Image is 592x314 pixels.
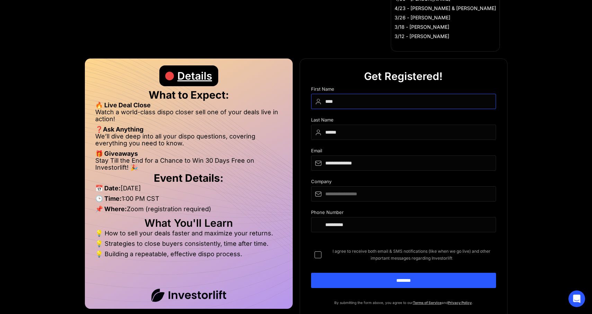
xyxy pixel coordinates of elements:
a: Terms of Service [413,300,442,305]
div: First Name [311,87,496,94]
strong: 🎁 Giveaways [95,150,138,157]
div: Last Name [311,117,496,125]
a: Privacy Policy [448,300,472,305]
strong: 🕒 Time: [95,195,122,202]
div: Company [311,179,496,186]
div: Open Intercom Messenger [568,290,585,307]
h2: What You'll Learn [95,219,282,226]
strong: ❓Ask Anything [95,126,143,133]
div: Get Registered! [364,66,443,87]
span: I agree to receive both email & SMS notifications (like when we go live) and other important mess... [327,248,496,262]
strong: 📌 Where: [95,205,127,213]
li: 💡 Building a repeatable, effective dispo process. [95,251,282,258]
p: By submitting the form above, you agree to our and . [311,299,496,306]
strong: 🔥 Live Deal Close [95,101,151,109]
div: Phone Number [311,210,496,217]
li: Stay Till the End for a Chance to Win 30 Days Free on Investorlift! 🎉 [95,157,282,171]
li: Watch a world-class dispo closer sell one of your deals live in action! [95,109,282,126]
div: Details [177,65,212,86]
li: We’ll dive deep into all your dispo questions, covering everything you need to know. [95,133,282,150]
strong: 📅 Date: [95,185,121,192]
li: Zoom (registration required) [95,206,282,216]
strong: What to Expect: [149,89,229,101]
div: Email [311,148,496,155]
strong: Event Details: [154,172,223,184]
li: 💡 Strategies to close buyers consistently, time after time. [95,240,282,251]
li: [DATE] [95,185,282,195]
li: 💡 How to sell your deals faster and maximize your returns. [95,230,282,240]
li: 1:00 PM CST [95,195,282,206]
form: DIspo Day Main Form [311,87,496,299]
